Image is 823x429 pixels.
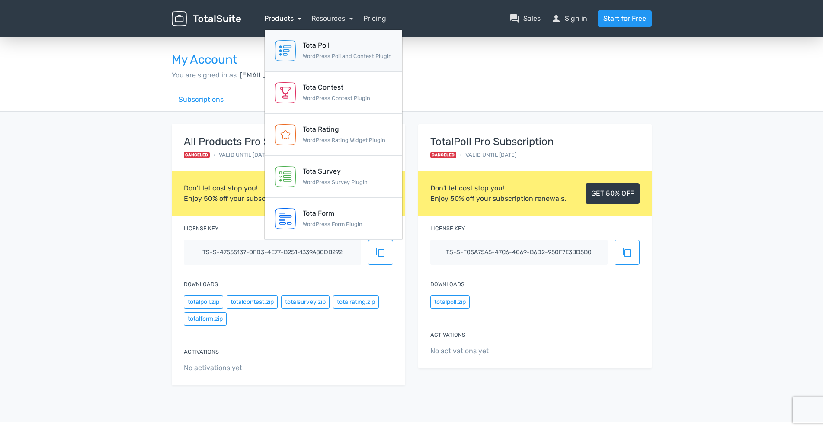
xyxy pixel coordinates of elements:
a: TotalRating WordPress Rating Widget Plugin [265,114,402,156]
img: TotalContest [275,82,296,103]
a: TotalSurvey WordPress Survey Plugin [265,156,402,198]
a: TotalContest WordPress Contest Plugin [265,72,402,114]
img: TotalRating [275,124,296,145]
a: Subscriptions [172,87,231,112]
img: TotalPoll [275,40,296,61]
a: Start for Free [598,10,652,27]
span: Valid until [DATE] [465,151,516,159]
div: TotalForm [303,208,362,219]
strong: TotalPoll Pro Subscription [430,136,554,147]
span: question_answer [509,13,520,24]
label: Activations [430,331,465,339]
small: WordPress Contest Plugin [303,95,370,101]
label: Downloads [430,280,464,288]
div: TotalPoll [303,40,392,51]
strong: All Products Pro Subscription [184,136,324,147]
span: person [551,13,561,24]
a: Pricing [363,13,386,24]
button: totalpoll.zip [430,295,470,309]
div: TotalRating [303,124,385,135]
a: Products [264,14,301,23]
img: TotalSurvey [275,166,296,187]
span: Canceled [184,152,210,158]
h3: My Account [172,53,652,67]
button: content_copy [615,240,640,265]
div: TotalSurvey [303,166,368,177]
a: TotalPoll WordPress Poll and Contest Plugin [265,30,402,72]
label: Activations [184,348,219,356]
button: totalform.zip [184,312,227,326]
span: [EMAIL_ADDRESS][DOMAIN_NAME], [240,71,359,79]
span: • [460,151,462,159]
label: Downloads [184,280,218,288]
button: totalpoll.zip [184,295,223,309]
span: No activations yet [430,346,640,356]
img: TotalForm [275,208,296,229]
label: License key [184,224,218,232]
span: No activations yet [184,363,393,373]
a: Resources [311,14,353,23]
span: You are signed in as [172,71,237,79]
small: WordPress Poll and Contest Plugin [303,53,392,59]
img: TotalSuite for WordPress [172,11,241,26]
small: WordPress Rating Widget Plugin [303,137,385,143]
button: totalsurvey.zip [281,295,330,309]
button: content_copy [368,240,393,265]
span: content_copy [622,247,632,258]
span: Canceled [430,152,457,158]
a: TotalForm WordPress Form Plugin [265,198,402,240]
span: content_copy [375,247,386,258]
small: WordPress Form Plugin [303,221,362,227]
label: License key [430,224,465,232]
div: Don't let cost stop you! Enjoy 50% off your subscription renewals. [184,183,320,204]
div: TotalContest [303,82,370,93]
a: personSign in [551,13,587,24]
div: Don't let cost stop you! Enjoy 50% off your subscription renewals. [430,183,566,204]
span: Valid until [DATE] [219,151,270,159]
button: totalcontest.zip [227,295,278,309]
small: WordPress Survey Plugin [303,179,368,185]
span: • [213,151,215,159]
button: totalrating.zip [333,295,379,309]
a: question_answerSales [509,13,541,24]
a: GET 50% OFF [586,183,640,204]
